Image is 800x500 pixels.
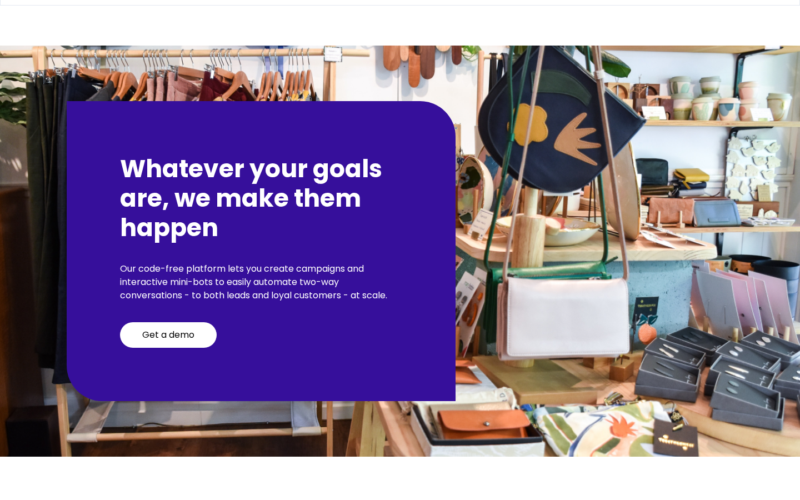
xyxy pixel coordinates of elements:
[22,481,67,496] ul: Language list
[120,154,402,242] h2: Whatever your goals are, we make them happen
[11,481,67,496] aside: Language selected: English
[120,262,402,302] p: Our code-free platform lets you create campaigns and interactive mini-bots to easily automate two...
[142,329,194,341] div: Get a demo
[120,322,217,348] a: Get a demo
